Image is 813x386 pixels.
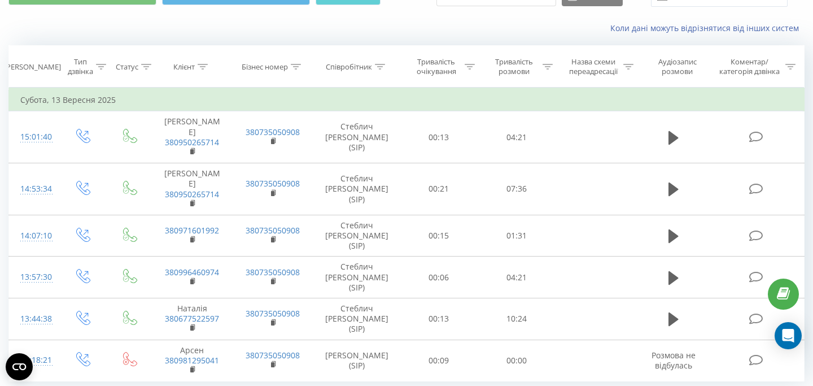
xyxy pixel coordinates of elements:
[488,57,540,76] div: Тривалість розмови
[566,57,620,76] div: Назва схеми переадресації
[313,257,400,298] td: Стеблич [PERSON_NAME] (SIP)
[152,111,233,163] td: [PERSON_NAME]
[400,340,478,381] td: 00:09
[165,225,219,236] a: 380971601992
[246,267,300,277] a: 380735050908
[646,57,708,76] div: Аудіозапис розмови
[400,163,478,215] td: 00:21
[326,62,372,72] div: Співробітник
[173,62,195,72] div: Клієнт
[410,57,462,76] div: Тривалість очікування
[165,267,219,277] a: 380996460974
[20,225,47,247] div: 14:07:10
[20,349,47,371] div: 11:18:21
[400,215,478,257] td: 00:15
[652,350,696,371] span: Розмова не відбулась
[20,126,47,148] div: 15:01:40
[478,340,556,381] td: 00:00
[400,111,478,163] td: 00:13
[152,163,233,215] td: [PERSON_NAME]
[116,62,138,72] div: Статус
[9,89,805,111] td: Субота, 13 Вересня 2025
[4,62,61,72] div: [PERSON_NAME]
[242,62,288,72] div: Бізнес номер
[165,137,219,148] a: 380950265714
[152,340,233,381] td: Арсен
[20,308,47,330] div: 13:44:38
[478,163,556,215] td: 07:36
[68,57,93,76] div: Тип дзвінка
[478,298,556,340] td: 10:24
[313,215,400,257] td: Стеблич [PERSON_NAME] (SIP)
[246,350,300,361] a: 380735050908
[20,178,47,200] div: 14:53:34
[246,178,300,189] a: 380735050908
[313,163,400,215] td: Стеблич [PERSON_NAME] (SIP)
[400,257,478,298] td: 00:06
[313,298,400,340] td: Стеблич [PERSON_NAME] (SIP)
[313,111,400,163] td: Стеблич [PERSON_NAME] (SIP)
[6,353,33,380] button: Open CMP widget
[313,340,400,381] td: [PERSON_NAME] (SIP)
[610,23,805,33] a: Коли дані можуть відрізнятися вiд інших систем
[478,215,556,257] td: 01:31
[165,189,219,199] a: 380950265714
[478,257,556,298] td: 04:21
[246,225,300,236] a: 380735050908
[20,266,47,288] div: 13:57:30
[716,57,783,76] div: Коментар/категорія дзвінка
[165,313,219,324] a: 380677522597
[246,127,300,137] a: 380735050908
[152,298,233,340] td: Наталія
[478,111,556,163] td: 04:21
[246,308,300,319] a: 380735050908
[165,355,219,366] a: 380981295041
[400,298,478,340] td: 00:13
[775,322,802,349] div: Open Intercom Messenger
